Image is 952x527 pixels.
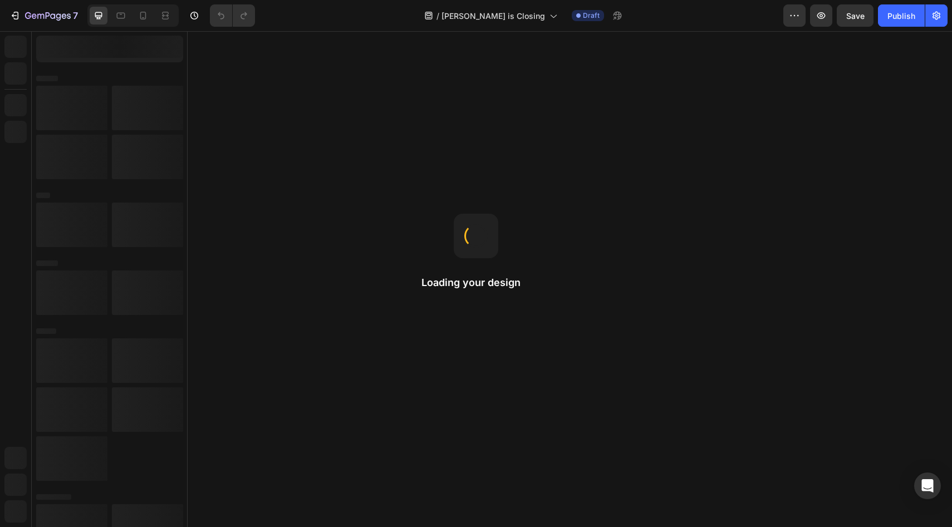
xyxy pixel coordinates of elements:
button: Save [837,4,874,27]
button: 7 [4,4,83,27]
p: 7 [73,9,78,22]
div: Publish [887,10,915,22]
span: [PERSON_NAME] is Closing [441,10,545,22]
div: Open Intercom Messenger [914,472,941,499]
button: Publish [878,4,925,27]
span: Save [846,11,865,21]
span: Draft [583,11,600,21]
span: / [436,10,439,22]
div: Undo/Redo [210,4,255,27]
h2: Loading your design [421,276,531,289]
